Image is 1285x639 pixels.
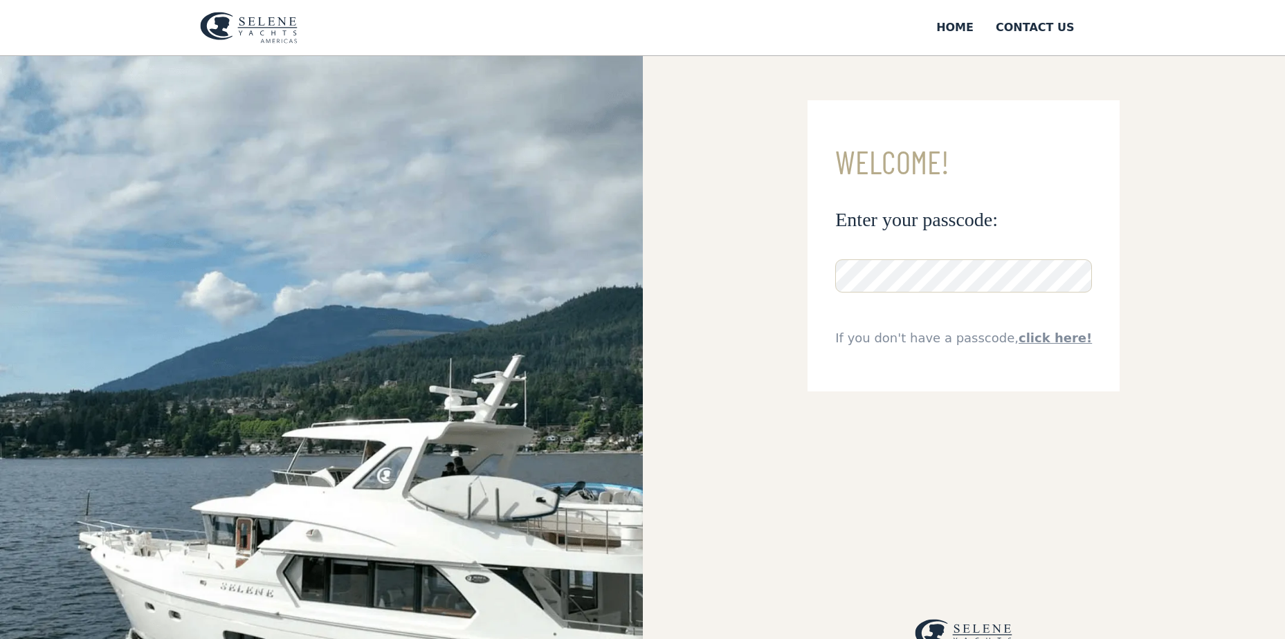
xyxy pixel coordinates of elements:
div: Home [936,19,974,36]
h3: Welcome! [835,145,1092,180]
a: click here! [1019,331,1092,345]
div: If you don't have a passcode, [835,328,1092,347]
h3: Enter your passcode: [835,207,1092,232]
div: Contact US [996,19,1075,36]
form: Email Form [808,100,1120,391]
img: logo [200,12,298,44]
